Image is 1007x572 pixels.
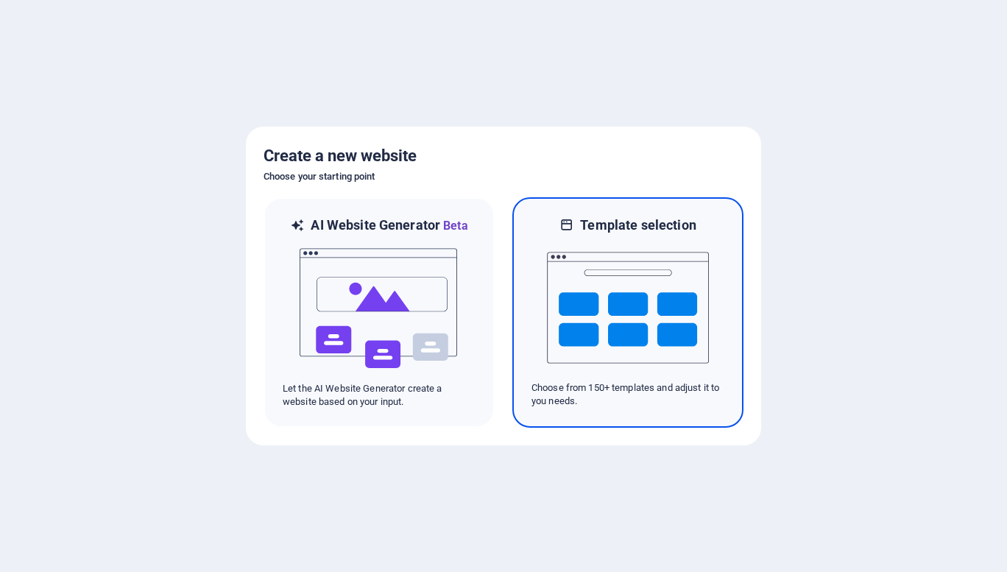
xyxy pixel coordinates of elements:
[283,382,476,409] p: Let the AI Website Generator create a website based on your input.
[298,235,460,382] img: ai
[264,168,743,186] h6: Choose your starting point
[580,216,696,234] h6: Template selection
[264,144,743,168] h5: Create a new website
[531,381,724,408] p: Choose from 150+ templates and adjust it to you needs.
[311,216,467,235] h6: AI Website Generator
[512,197,743,428] div: Template selectionChoose from 150+ templates and adjust it to you needs.
[440,219,468,233] span: Beta
[264,197,495,428] div: AI Website GeneratorBetaaiLet the AI Website Generator create a website based on your input.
